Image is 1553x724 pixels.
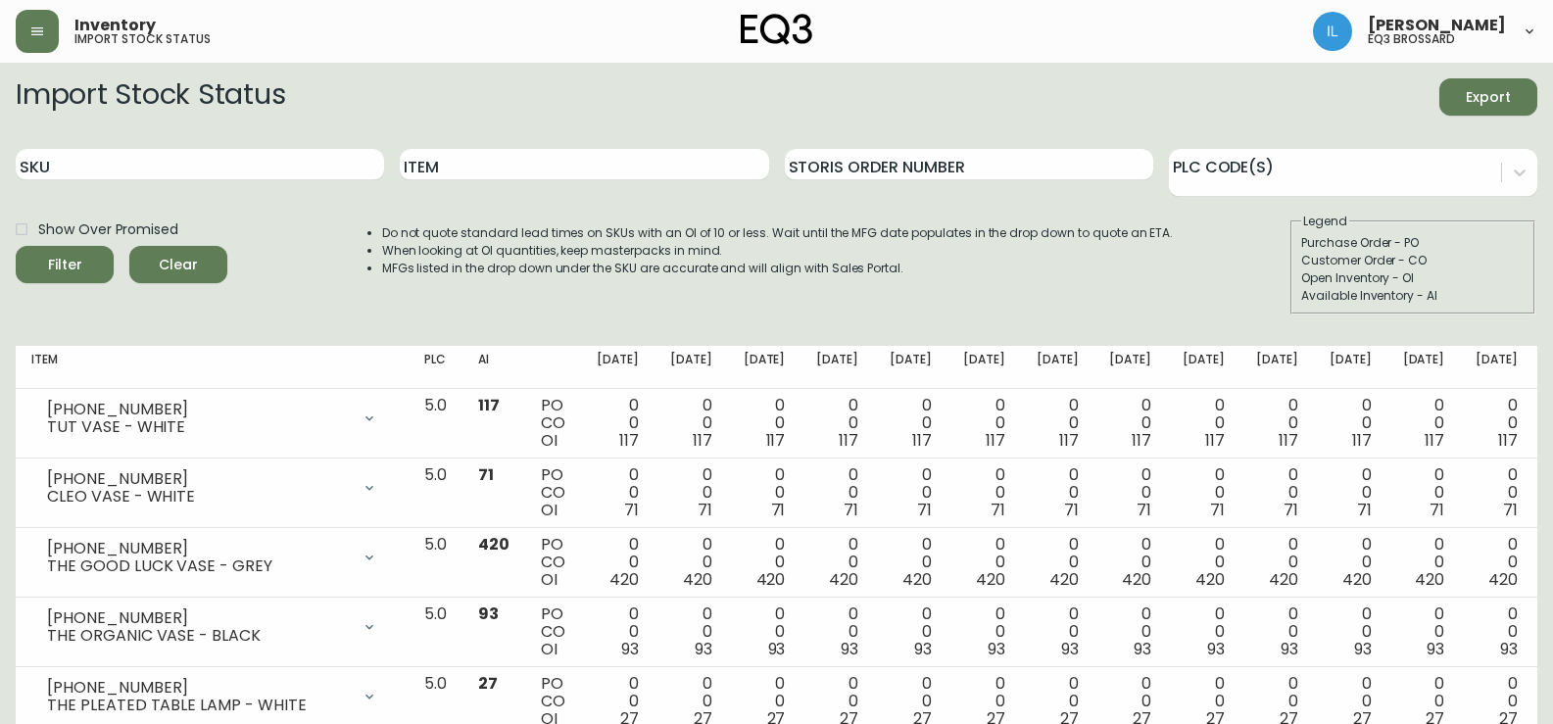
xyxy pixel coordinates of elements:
span: 71 [991,499,1005,521]
div: [PHONE_NUMBER] [47,470,350,488]
span: Export [1455,85,1522,110]
div: 0 0 [1037,466,1079,519]
div: 0 0 [1476,397,1518,450]
div: [PHONE_NUMBER]THE ORGANIC VASE - BLACK [31,605,393,649]
th: AI [462,346,525,389]
span: 420 [683,568,712,591]
button: Clear [129,246,227,283]
span: OI [541,638,558,660]
th: [DATE] [874,346,947,389]
div: 0 0 [890,466,932,519]
div: CLEO VASE - WHITE [47,488,350,506]
div: 0 0 [963,397,1005,450]
div: 0 0 [1183,536,1225,589]
span: 71 [771,499,786,521]
div: PO CO [541,536,565,589]
div: 0 0 [1476,605,1518,658]
h5: eq3 brossard [1368,33,1455,45]
div: TUT VASE - WHITE [47,418,350,436]
span: 71 [1357,499,1372,521]
span: 71 [1430,499,1444,521]
span: 27 [478,672,498,695]
span: 93 [621,638,639,660]
span: 420 [829,568,858,591]
div: 0 0 [1109,605,1151,658]
div: [PHONE_NUMBER] [47,609,350,627]
div: [PHONE_NUMBER]CLEO VASE - WHITE [31,466,393,509]
div: 0 0 [744,605,786,658]
span: 71 [1503,499,1518,521]
span: 117 [1279,429,1298,452]
th: Item [16,346,409,389]
th: [DATE] [801,346,874,389]
img: 998f055460c6ec1d1452ac0265469103 [1313,12,1352,51]
div: Purchase Order - PO [1301,234,1525,252]
div: 0 0 [963,605,1005,658]
div: 0 0 [1037,605,1079,658]
div: 0 0 [670,397,712,450]
div: [PHONE_NUMBER]THE GOOD LUCK VASE - GREY [31,536,393,579]
div: [PHONE_NUMBER]TUT VASE - WHITE [31,397,393,440]
div: Open Inventory - OI [1301,269,1525,287]
span: 93 [1061,638,1079,660]
th: [DATE] [655,346,728,389]
div: [PHONE_NUMBER] [47,401,350,418]
span: 117 [1352,429,1372,452]
div: 0 0 [1109,536,1151,589]
div: 0 0 [1330,466,1372,519]
div: 0 0 [1183,466,1225,519]
div: 0 0 [744,397,786,450]
div: 0 0 [1330,536,1372,589]
span: Clear [145,253,212,277]
div: 0 0 [1256,605,1298,658]
th: [DATE] [1167,346,1240,389]
div: 0 0 [1037,397,1079,450]
th: [DATE] [1314,346,1387,389]
div: 0 0 [1476,536,1518,589]
span: 93 [1134,638,1151,660]
div: THE PLEATED TABLE LAMP - WHITE [47,697,350,714]
span: [PERSON_NAME] [1368,18,1506,33]
span: 93 [1500,638,1518,660]
div: 0 0 [744,536,786,589]
div: [PHONE_NUMBER]THE PLEATED TABLE LAMP - WHITE [31,675,393,718]
h2: Import Stock Status [16,78,285,116]
div: 0 0 [963,536,1005,589]
div: THE ORGANIC VASE - BLACK [47,627,350,645]
div: Customer Order - CO [1301,252,1525,269]
span: Inventory [74,18,156,33]
li: When looking at OI quantities, keep masterpacks in mind. [382,242,1174,260]
span: 420 [478,533,510,555]
div: 0 0 [1476,466,1518,519]
span: OI [541,499,558,521]
span: 420 [756,568,786,591]
th: [DATE] [1240,346,1314,389]
th: [DATE] [581,346,655,389]
div: 0 0 [816,466,858,519]
span: 420 [1488,568,1518,591]
div: 0 0 [670,536,712,589]
div: THE GOOD LUCK VASE - GREY [47,557,350,575]
div: 0 0 [1256,536,1298,589]
div: PO CO [541,397,565,450]
th: [DATE] [1387,346,1461,389]
span: OI [541,429,558,452]
span: 420 [976,568,1005,591]
span: 117 [839,429,858,452]
th: [DATE] [1021,346,1094,389]
span: 420 [1195,568,1225,591]
span: 71 [698,499,712,521]
span: 93 [1281,638,1298,660]
th: [DATE] [728,346,801,389]
span: 93 [1354,638,1372,660]
span: 71 [1137,499,1151,521]
span: 117 [1425,429,1444,452]
div: 0 0 [1330,397,1372,450]
div: 0 0 [1403,466,1445,519]
span: 93 [695,638,712,660]
span: 71 [1284,499,1298,521]
span: 71 [478,463,494,486]
span: 420 [1342,568,1372,591]
div: 0 0 [963,466,1005,519]
img: logo [741,14,813,45]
